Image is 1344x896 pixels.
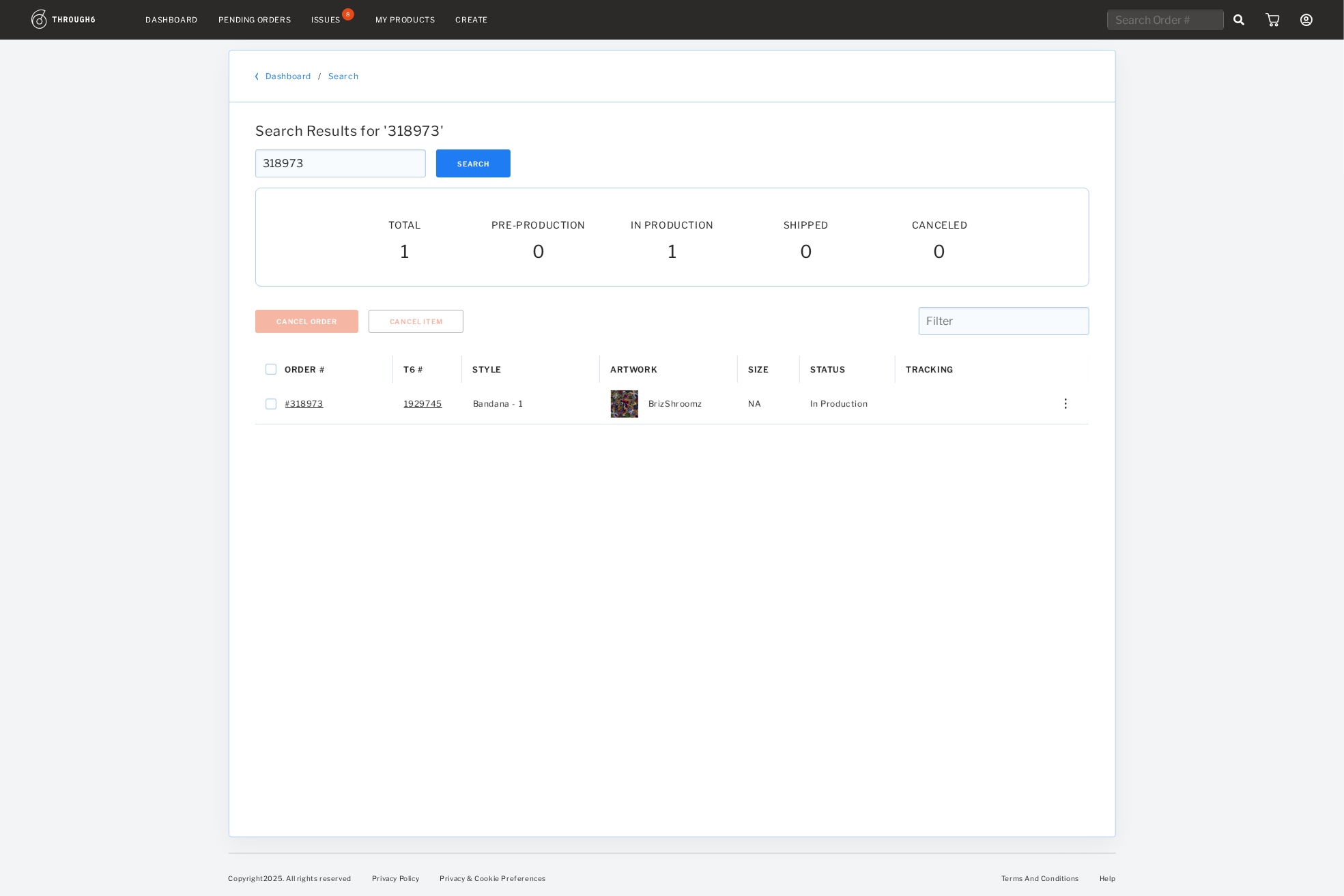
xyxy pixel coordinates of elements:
[389,317,442,326] span: Cancel Item
[285,364,324,375] span: Order #
[328,71,359,81] a: Search
[631,219,714,231] span: In Production
[1266,13,1280,27] img: icon_cart.dab5cea1.svg
[1001,874,1079,882] a: Terms And Conditions
[218,15,291,25] a: Pending Orders
[255,72,259,81] img: back_bracket.f28aa67b.svg
[738,384,800,424] div: NA
[404,395,442,413] a: 1929745
[491,219,585,231] span: Pre-Production
[472,364,502,375] span: Style
[311,15,341,25] div: Issues
[375,15,435,25] a: My Products
[799,241,812,265] span: 0
[456,15,489,25] a: Create
[255,123,444,139] span: Search Results for ' 318973 '
[611,390,638,418] img: b8a00b23-733f-4817-8dc2-489740177781-thumb.JPG
[266,71,311,81] a: Dashboard
[1108,10,1224,30] input: Search Order #
[668,241,676,265] span: 1
[255,384,1089,424] div: Press SPACE to select this row.
[146,15,198,25] a: Dashboard
[276,317,337,326] span: Cancel Order
[648,395,703,413] span: BrizShroomz
[311,14,355,26] a: Issues8
[255,149,426,177] input: Search Order #
[285,395,324,413] a: #318973
[811,395,868,413] span: In Production
[532,241,545,265] span: 0
[368,310,463,333] button: Cancel Item
[229,874,352,882] span: Copyright 2025 . All rights reserved
[933,241,946,265] span: 0
[31,10,126,29] img: logo.1c10ca64.svg
[403,364,423,375] span: T6 #
[436,149,511,177] button: Search
[400,241,409,265] span: 1
[912,219,968,231] span: Canceled
[783,219,828,231] span: Shipped
[372,874,419,882] a: Privacy Policy
[440,874,546,882] a: Privacy & Cookie Preferences
[255,310,358,333] button: Cancel Order
[918,307,1089,335] input: Filter
[1065,399,1067,409] img: meatball_vertical.0c7b41df.svg
[748,364,769,375] span: Size
[318,71,321,81] div: /
[906,364,954,375] span: Tracking
[342,8,354,20] div: 8
[810,364,846,375] span: Status
[1100,874,1115,882] a: Help
[610,364,657,375] span: Artwork
[388,219,420,231] span: Total
[473,395,524,413] span: Bandana - 1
